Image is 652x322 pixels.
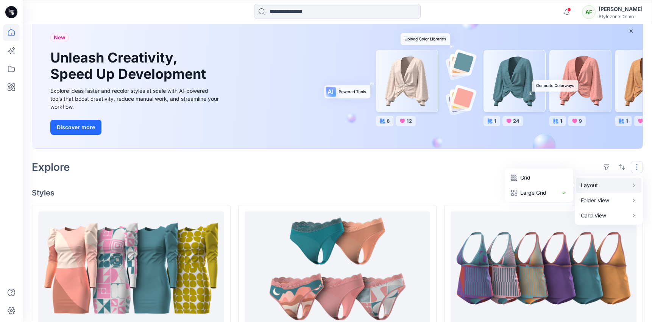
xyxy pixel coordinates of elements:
h4: Styles [32,188,643,197]
span: New [54,33,66,42]
div: Stylezone Demo [599,14,643,19]
button: Discover more [50,120,101,135]
p: Grid [520,173,558,182]
div: Explore ideas faster and recolor styles at scale with AI-powered tools that boost creativity, red... [50,87,221,111]
div: AF [582,5,596,19]
p: Large Grid [520,188,558,197]
p: Card View [581,211,629,220]
h2: Explore [32,161,70,173]
h1: Unleash Creativity, Speed Up Development [50,50,209,82]
a: Discover more [50,120,221,135]
div: [PERSON_NAME] [599,5,643,14]
p: Layout [581,181,629,190]
p: Folder View [581,196,629,205]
